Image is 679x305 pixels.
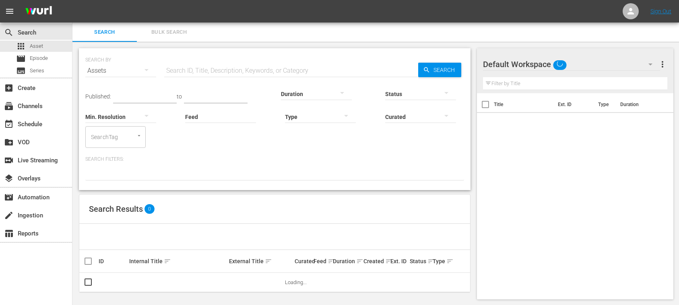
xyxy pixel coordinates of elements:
span: Episode [30,54,48,62]
div: Ext. ID [390,258,407,264]
span: sort [164,258,171,265]
span: to [177,93,182,100]
span: Schedule [4,119,14,129]
th: Title [494,93,553,116]
span: menu [5,6,14,16]
a: Sign Out [650,8,671,14]
span: Search [4,28,14,37]
span: Series [30,67,44,75]
span: Search [77,28,132,37]
div: Type [433,256,446,266]
span: Channels [4,101,14,111]
span: Automation [4,192,14,202]
div: External Title [229,256,292,266]
div: Internal Title [129,256,227,266]
button: Open [135,132,143,139]
span: 0 [144,204,155,214]
span: sort [385,258,392,265]
div: Default Workspace [483,53,660,76]
span: VOD [4,137,14,147]
span: sort [265,258,272,265]
span: sort [446,258,454,265]
span: Live Streaming [4,156,14,165]
button: Search [418,63,461,77]
span: Bulk Search [142,28,196,37]
th: Ext. ID [553,93,593,116]
span: more_vert [658,59,667,69]
span: Ingestion [4,211,14,220]
span: sort [427,258,435,265]
span: Create [4,83,14,93]
span: Reports [4,229,14,238]
div: Created [363,256,388,266]
div: Status [410,256,430,266]
span: Published: [85,93,111,100]
span: sort [328,258,335,265]
span: sort [356,258,363,265]
p: Search Filters: [85,156,464,163]
span: Episode [16,54,26,63]
span: Search [430,63,461,77]
div: Feed [314,256,330,266]
div: Assets [85,59,156,82]
div: Curated [295,258,312,264]
img: ans4CAIJ8jUAAAAAAAAAAAAAAAAAAAAAAAAgQb4GAAAAAAAAAAAAAAAAAAAAAAAAJMjXAAAAAAAAAAAAAAAAAAAAAAAAgAT5G... [19,2,58,21]
button: more_vert [658,55,667,74]
span: Loading... [285,279,307,285]
th: Type [593,93,615,116]
span: Search Results [89,204,143,214]
div: ID [99,258,127,264]
th: Duration [615,93,664,116]
span: Series [16,66,26,76]
span: Asset [16,41,26,51]
span: Asset [30,42,43,50]
div: Duration [333,256,361,266]
span: Overlays [4,174,14,183]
